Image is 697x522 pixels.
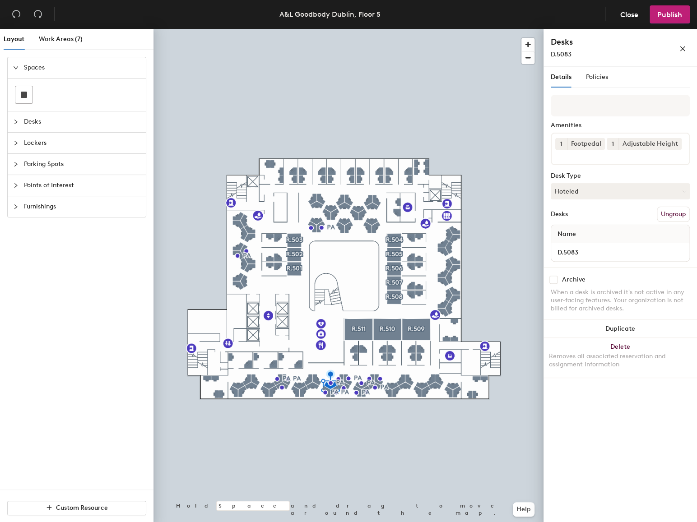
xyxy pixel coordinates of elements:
span: collapsed [13,204,19,209]
span: Spaces [24,57,140,78]
div: Desk Type [551,172,690,180]
button: Duplicate [544,320,697,338]
span: Parking Spots [24,154,140,175]
span: collapsed [13,183,19,188]
input: Unnamed desk [553,246,688,259]
span: close [679,46,686,52]
div: When a desk is archived it's not active in any user-facing features. Your organization is not bil... [551,288,690,313]
button: DeleteRemoves all associated reservation and assignment information [544,338,697,378]
span: collapsed [13,119,19,125]
div: Footpedal [567,138,605,150]
span: 1 [612,139,614,149]
button: 1 [607,138,618,150]
span: collapsed [13,162,19,167]
button: Close [613,5,646,23]
span: 1 [560,139,562,149]
div: Archive [562,276,585,283]
span: Furnishings [24,196,140,217]
button: Redo (⌘ + ⇧ + Z) [29,5,47,23]
h4: Desks [551,36,650,48]
button: Publish [650,5,690,23]
div: Amenities [551,122,690,129]
span: Name [553,226,581,242]
span: Close [620,10,638,19]
span: undo [12,9,21,18]
span: Publish [657,10,682,19]
button: Hoteled [551,183,690,199]
button: Custom Resource [7,501,146,515]
div: Desks [551,211,568,218]
button: 1 [555,138,567,150]
span: D.5083 [551,51,572,58]
span: Custom Resource [56,504,108,512]
div: Removes all associated reservation and assignment information [549,352,692,369]
span: collapsed [13,140,19,146]
span: Layout [4,35,24,43]
div: A&L Goodbody Dublin, Floor 5 [279,9,381,20]
span: Policies [586,73,608,81]
span: Details [551,73,572,81]
button: Help [513,502,534,517]
button: Ungroup [657,207,690,222]
span: Desks [24,111,140,132]
span: Lockers [24,133,140,153]
div: Adjustable Height [618,138,682,150]
button: Undo (⌘ + Z) [7,5,25,23]
span: Points of Interest [24,175,140,196]
span: Work Areas (7) [39,35,83,43]
span: expanded [13,65,19,70]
